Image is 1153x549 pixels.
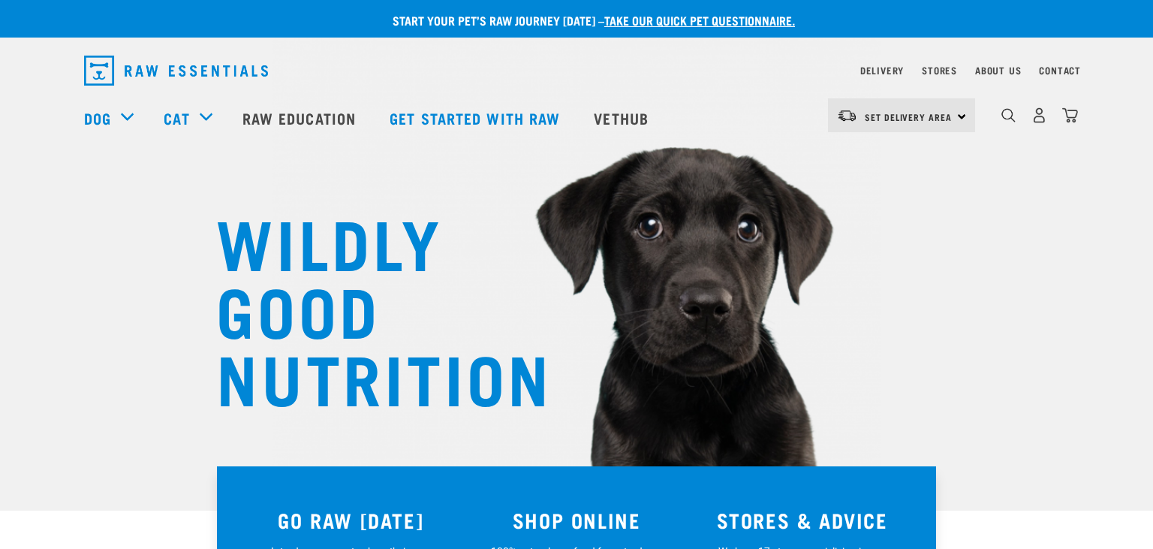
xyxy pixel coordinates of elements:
[375,88,579,148] a: Get started with Raw
[84,107,111,129] a: Dog
[227,88,375,148] a: Raw Education
[216,207,516,409] h1: WILDLY GOOD NUTRITION
[975,68,1021,73] a: About Us
[1031,107,1047,123] img: user.png
[473,508,681,532] h3: SHOP ONLINE
[1001,108,1016,122] img: home-icon-1@2x.png
[698,508,906,532] h3: STORES & ADVICE
[922,68,957,73] a: Stores
[1062,107,1078,123] img: home-icon@2x.png
[604,17,795,23] a: take our quick pet questionnaire.
[247,508,455,532] h3: GO RAW [DATE]
[865,114,952,119] span: Set Delivery Area
[837,109,857,122] img: van-moving.png
[579,88,667,148] a: Vethub
[1039,68,1081,73] a: Contact
[84,56,268,86] img: Raw Essentials Logo
[164,107,189,129] a: Cat
[860,68,904,73] a: Delivery
[72,50,1081,92] nav: dropdown navigation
